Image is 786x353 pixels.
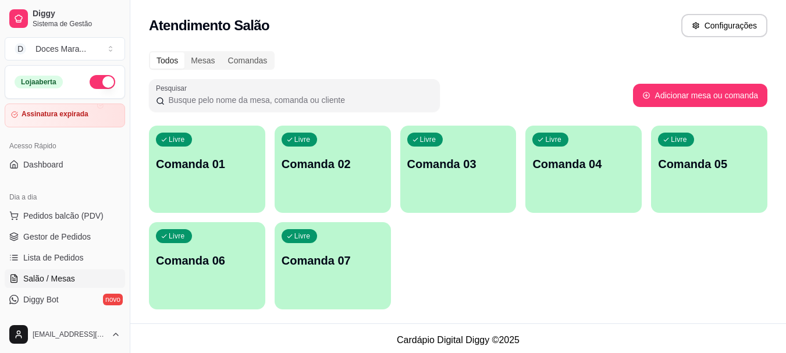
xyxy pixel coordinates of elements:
[5,5,125,33] a: DiggySistema de Gestão
[282,156,384,172] p: Comanda 02
[5,37,125,60] button: Select a team
[400,126,517,213] button: LivreComanda 03
[5,320,125,348] button: [EMAIL_ADDRESS][DOMAIN_NAME]
[149,222,265,309] button: LivreComanda 06
[169,231,185,241] p: Livre
[275,126,391,213] button: LivreComanda 02
[156,83,191,93] label: Pesquisar
[282,252,384,269] p: Comanda 07
[5,104,125,127] a: Assinatura expirada
[5,269,125,288] a: Salão / Mesas
[420,135,436,144] p: Livre
[15,76,63,88] div: Loja aberta
[23,315,40,326] span: KDS
[545,135,561,144] p: Livre
[671,135,687,144] p: Livre
[5,227,125,246] a: Gestor de Pedidos
[23,231,91,243] span: Gestor de Pedidos
[525,126,642,213] button: LivreComanda 04
[23,210,104,222] span: Pedidos balcão (PDV)
[90,75,115,89] button: Alterar Status
[658,156,760,172] p: Comanda 05
[5,311,125,330] a: KDS
[681,14,767,37] button: Configurações
[169,135,185,144] p: Livre
[150,52,184,69] div: Todos
[165,94,433,106] input: Pesquisar
[15,43,26,55] span: D
[156,156,258,172] p: Comanda 01
[651,126,767,213] button: LivreComanda 05
[5,188,125,206] div: Dia a dia
[294,135,311,144] p: Livre
[33,19,120,28] span: Sistema de Gestão
[149,126,265,213] button: LivreComanda 01
[294,231,311,241] p: Livre
[5,206,125,225] button: Pedidos balcão (PDV)
[5,248,125,267] a: Lista de Pedidos
[23,273,75,284] span: Salão / Mesas
[222,52,274,69] div: Comandas
[5,137,125,155] div: Acesso Rápido
[275,222,391,309] button: LivreComanda 07
[33,330,106,339] span: [EMAIL_ADDRESS][DOMAIN_NAME]
[5,290,125,309] a: Diggy Botnovo
[23,294,59,305] span: Diggy Bot
[407,156,510,172] p: Comanda 03
[156,252,258,269] p: Comanda 06
[149,16,269,35] h2: Atendimento Salão
[184,52,221,69] div: Mesas
[23,159,63,170] span: Dashboard
[33,9,120,19] span: Diggy
[35,43,86,55] div: Doces Mara ...
[23,252,84,263] span: Lista de Pedidos
[5,155,125,174] a: Dashboard
[22,110,88,119] article: Assinatura expirada
[532,156,635,172] p: Comanda 04
[633,84,767,107] button: Adicionar mesa ou comanda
